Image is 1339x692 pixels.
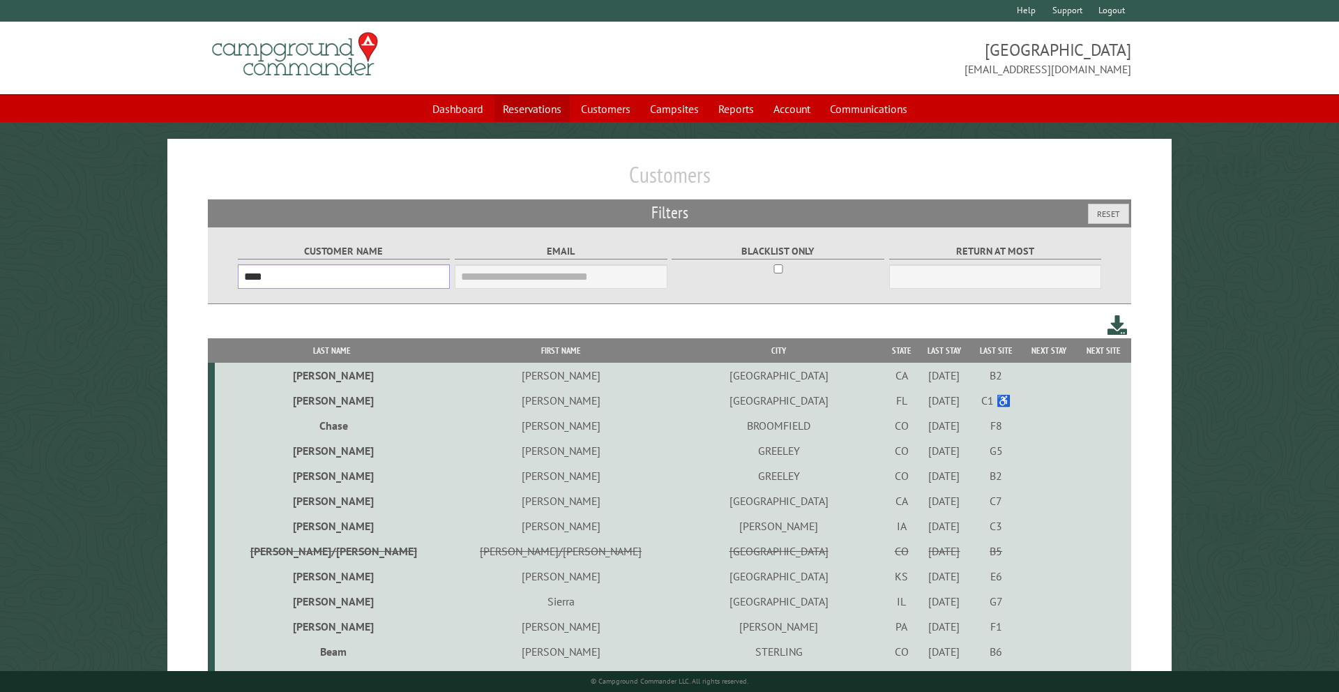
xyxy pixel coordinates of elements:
[885,539,918,564] td: CO
[449,463,672,488] td: [PERSON_NAME]
[449,363,672,388] td: [PERSON_NAME]
[215,413,449,438] td: Chase
[885,438,918,463] td: CO
[215,488,449,513] td: [PERSON_NAME]
[1022,338,1076,363] th: Next Stay
[215,513,449,539] td: [PERSON_NAME]
[970,413,1021,438] td: F8
[885,589,918,614] td: IL
[215,388,449,413] td: [PERSON_NAME]
[215,438,449,463] td: [PERSON_NAME]
[970,513,1021,539] td: C3
[208,161,1132,200] h1: Customers
[672,564,884,589] td: [GEOGRAPHIC_DATA]
[215,564,449,589] td: [PERSON_NAME]
[215,664,449,689] td: [PERSON_NAME]
[885,388,918,413] td: FL
[885,463,918,488] td: CO
[885,513,918,539] td: IA
[672,589,884,614] td: [GEOGRAPHIC_DATA]
[672,639,884,664] td: STERLING
[970,639,1021,664] td: B6
[765,96,819,122] a: Account
[918,338,971,363] th: Last Stay
[970,564,1021,589] td: E6
[921,645,968,659] div: [DATE]
[970,338,1021,363] th: Last Site
[215,589,449,614] td: [PERSON_NAME]
[573,96,639,122] a: Customers
[921,494,968,508] div: [DATE]
[215,639,449,664] td: Beam
[449,388,672,413] td: [PERSON_NAME]
[970,438,1021,463] td: G5
[921,444,968,458] div: [DATE]
[885,664,918,689] td: PA
[591,677,748,686] small: © Campground Commander LLC. All rights reserved.
[672,539,884,564] td: [GEOGRAPHIC_DATA]
[1075,338,1131,363] th: Next Site
[672,363,884,388] td: [GEOGRAPHIC_DATA]
[455,243,667,259] label: Email
[921,419,968,433] div: [DATE]
[424,96,492,122] a: Dashboard
[885,488,918,513] td: CA
[921,368,968,382] div: [DATE]
[449,488,672,513] td: [PERSON_NAME]
[885,614,918,639] td: PA
[208,27,382,82] img: Campground Commander
[672,388,884,413] td: [GEOGRAPHIC_DATA]
[449,413,672,438] td: [PERSON_NAME]
[449,438,672,463] td: [PERSON_NAME]
[921,469,968,483] div: [DATE]
[921,619,968,633] div: [DATE]
[672,338,884,363] th: City
[672,614,884,639] td: [PERSON_NAME]
[710,96,762,122] a: Reports
[449,564,672,589] td: [PERSON_NAME]
[885,564,918,589] td: KS
[215,338,449,363] th: Last Name
[822,96,916,122] a: Communications
[885,639,918,664] td: CO
[921,519,968,533] div: [DATE]
[672,463,884,488] td: GREELEY
[449,513,672,539] td: [PERSON_NAME]
[672,413,884,438] td: BROOMFIELD
[921,393,968,407] div: [DATE]
[215,363,449,388] td: [PERSON_NAME]
[449,589,672,614] td: Sierra
[921,544,968,558] div: [DATE]
[921,594,968,608] div: [DATE]
[921,569,968,583] div: [DATE]
[970,539,1021,564] td: B5
[1075,664,1131,689] td: F5
[672,438,884,463] td: GREELEY
[970,614,1021,639] td: F1
[494,96,570,122] a: Reservations
[672,243,884,259] label: Blacklist only
[1024,670,1073,684] div: [DATE]
[672,664,884,689] td: SPRINGBORO
[970,589,1021,614] td: G7
[669,38,1131,77] span: [GEOGRAPHIC_DATA] [EMAIL_ADDRESS][DOMAIN_NAME]
[238,243,451,259] label: Customer Name
[449,539,672,564] td: [PERSON_NAME]/[PERSON_NAME]
[1107,313,1128,338] a: Download this customer list (.csv)
[672,513,884,539] td: [PERSON_NAME]
[449,338,672,363] th: First Name
[885,363,918,388] td: CA
[1088,204,1129,224] button: Reset
[970,463,1021,488] td: B2
[215,614,449,639] td: [PERSON_NAME]
[215,463,449,488] td: [PERSON_NAME]
[672,488,884,513] td: [GEOGRAPHIC_DATA]
[642,96,707,122] a: Campsites
[889,243,1102,259] label: Return at most
[970,388,1021,413] td: C1 ♿
[449,639,672,664] td: [PERSON_NAME]
[208,200,1132,226] h2: Filters
[970,363,1021,388] td: B2
[449,664,672,689] td: [PERSON_NAME]
[885,413,918,438] td: CO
